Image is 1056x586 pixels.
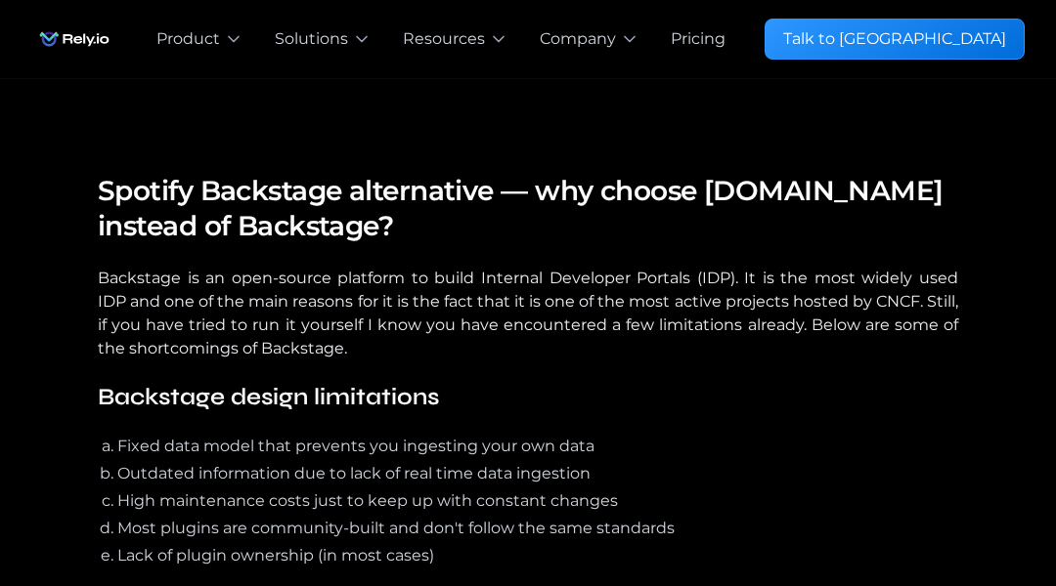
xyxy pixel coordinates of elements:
li: High maintenance costs just to keep up with constant changes [117,489,958,513]
div: Company [540,27,616,51]
a: Pricing [671,27,726,51]
li: Outdated information due to lack of real time data ingestion [117,462,958,485]
h5: Backstage design limitations [98,380,958,415]
div: Talk to [GEOGRAPHIC_DATA] [783,27,1006,51]
div: Solutions [275,27,348,51]
div: Resources [403,27,485,51]
li: Most plugins are community-built and don't follow the same standards [117,517,958,540]
a: Talk to [GEOGRAPHIC_DATA] [765,19,1025,60]
div: Product [156,27,220,51]
a: home [31,20,117,59]
li: Lack of plugin ownership (in most cases) [117,544,958,567]
p: Backstage is an open-source platform to build Internal Developer Portals (IDP). It is the most wi... [98,267,958,360]
h4: Spotify Backstage alternative — why choose [DOMAIN_NAME] instead of Backstage? [98,173,958,243]
img: Rely.io logo [31,20,117,59]
li: Fixed data model that prevents you ingesting your own data [117,435,958,458]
